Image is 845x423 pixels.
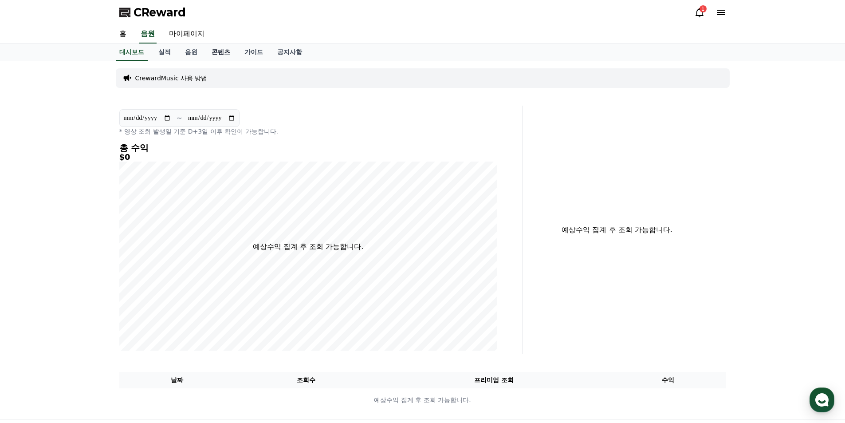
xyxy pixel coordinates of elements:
[137,295,148,302] span: 설정
[135,74,208,83] a: CrewardMusic 사용 방법
[700,5,707,12] div: 1
[177,113,182,123] p: ~
[119,143,497,153] h4: 총 수익
[204,44,237,61] a: 콘텐츠
[28,295,33,302] span: 홈
[270,44,309,61] a: 공지사항
[139,25,157,43] a: 음원
[119,153,497,162] h5: $0
[59,281,114,304] a: 대화
[530,225,705,235] p: 예상수익 집계 후 조회 가능합니다.
[120,395,726,405] p: 예상수익 집계 후 조회 가능합니다.
[178,44,204,61] a: 음원
[116,44,148,61] a: 대시보드
[235,372,377,388] th: 조회수
[112,25,134,43] a: 홈
[253,241,363,252] p: 예상수익 집계 후 조회 가능합니다.
[694,7,705,18] a: 1
[377,372,610,388] th: 프리미엄 조회
[162,25,212,43] a: 마이페이지
[119,127,497,136] p: * 영상 조회 발생일 기준 D+3일 이후 확인이 가능합니다.
[114,281,170,304] a: 설정
[3,281,59,304] a: 홈
[81,295,92,302] span: 대화
[151,44,178,61] a: 실적
[610,372,726,388] th: 수익
[237,44,270,61] a: 가이드
[119,372,235,388] th: 날짜
[119,5,186,20] a: CReward
[134,5,186,20] span: CReward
